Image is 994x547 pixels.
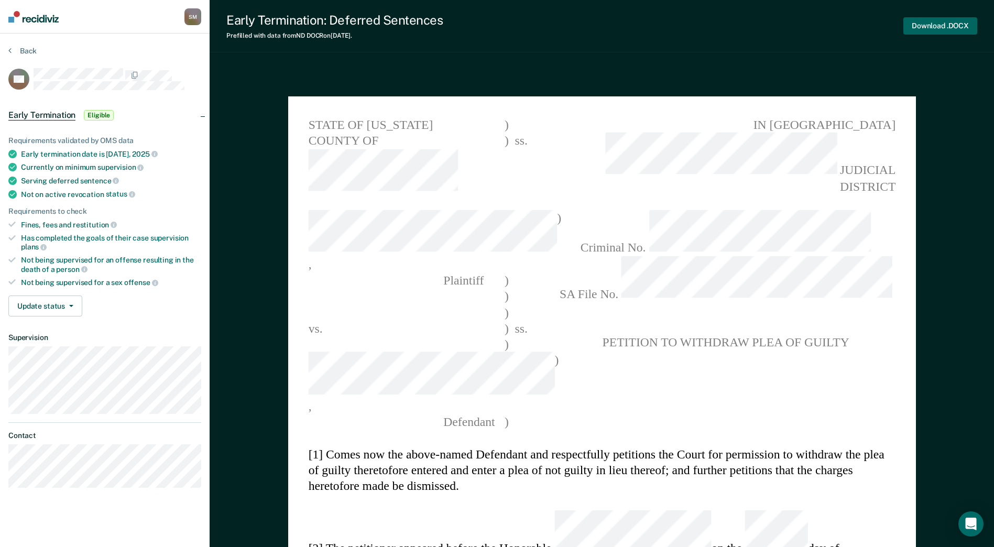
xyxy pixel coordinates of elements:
button: Back [8,46,37,56]
span: ) [505,133,509,194]
button: SM [184,8,201,25]
span: ss. [508,320,533,336]
div: Early Termination: Deferred Sentences [226,13,443,28]
button: Download .DOCX [903,17,977,35]
dt: Supervision [8,333,201,342]
span: ss. [508,133,533,194]
span: ) [505,336,509,353]
div: Not being supervised for an offense resulting in the death of a [21,256,201,273]
span: IN [GEOGRAPHIC_DATA] [556,117,895,133]
span: vs. [308,321,322,335]
span: Defendant [308,415,495,429]
span: ) [505,414,509,430]
span: ) [505,272,509,288]
span: supervision [97,163,144,171]
span: , [308,211,557,272]
span: plans [21,243,47,251]
div: Requirements validated by OMS data [8,136,201,145]
span: ) [505,304,509,320]
div: Fines, fees and [21,220,201,229]
dt: Contact [8,431,201,440]
pre: PETITION TO WITHDRAW PLEA OF GUILTY [556,333,895,349]
img: Recidiviz [8,11,59,23]
span: ) [505,288,509,304]
span: Criminal No. [556,211,895,256]
button: Update status [8,296,82,316]
span: ) [554,353,559,414]
div: Requirements to check [8,207,201,216]
div: Open Intercom Messenger [958,511,984,537]
span: 2025 [132,150,157,158]
div: Early termination date is [DATE], [21,149,201,159]
span: SA File No. [556,256,895,301]
span: JUDICIAL DISTRICT [556,133,895,194]
span: STATE OF [US_STATE] [308,117,504,133]
div: Has completed the goals of their case supervision [21,234,201,251]
span: ) [505,117,509,133]
span: Early Termination [8,110,75,121]
section: [1] Comes now the above-named Defendant and respectfully petitions the Court for permission to wi... [308,446,895,494]
span: offense [124,278,158,287]
span: sentence [80,177,119,185]
div: Not being supervised for a sex [21,278,201,287]
span: person [56,265,87,273]
div: Prefilled with data from ND DOCR on [DATE] . [226,32,443,39]
div: Currently on minimum [21,162,201,172]
div: Serving deferred [21,176,201,185]
span: COUNTY OF [308,133,504,194]
span: , [308,353,554,414]
span: restitution [73,221,117,229]
div: Not on active revocation [21,190,201,199]
span: status [106,190,135,198]
div: S M [184,8,201,25]
span: Eligible [84,110,114,121]
span: Plaintiff [308,273,484,287]
span: ) [505,320,509,336]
